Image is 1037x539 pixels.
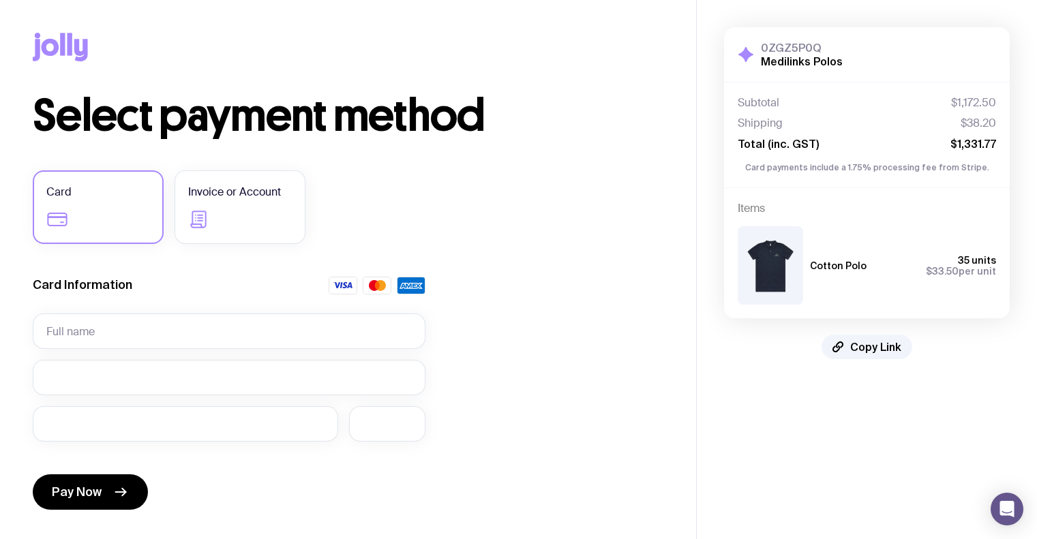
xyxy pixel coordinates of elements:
button: Copy Link [822,335,912,359]
span: $1,331.77 [950,137,996,151]
div: Open Intercom Messenger [991,493,1023,525]
span: Pay Now [52,484,102,500]
span: Invoice or Account [188,184,281,200]
h2: Medilinks Polos [761,55,843,68]
span: $1,172.50 [951,96,996,110]
iframe: Secure expiration date input frame [46,417,325,430]
h3: Cotton Polo [810,260,867,271]
span: Total (inc. GST) [738,137,819,151]
button: Pay Now [33,474,148,510]
span: $38.20 [961,117,996,130]
span: per unit [926,266,996,277]
h3: 0ZGZ5P0Q [761,41,843,55]
h1: Select payment method [33,94,663,138]
span: Shipping [738,117,783,130]
span: 35 units [958,255,996,266]
span: Subtotal [738,96,779,110]
iframe: Secure CVC input frame [363,417,412,430]
h4: Items [738,202,996,215]
span: Card [46,184,72,200]
p: Card payments include a 1.75% processing fee from Stripe. [738,161,996,174]
iframe: Secure card number input frame [46,371,412,384]
input: Full name [33,313,425,349]
label: Card Information [33,277,132,293]
span: $33.50 [926,266,959,277]
span: Copy Link [850,340,901,354]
